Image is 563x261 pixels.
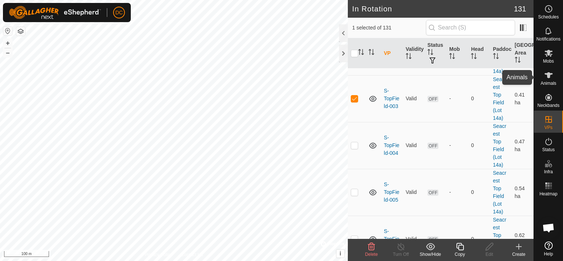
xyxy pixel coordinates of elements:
[493,123,507,168] a: Seacrest Top Field (Lot 14a)
[3,27,12,35] button: Reset Map
[145,251,172,258] a: Privacy Policy
[386,251,416,258] div: Turn Off
[543,59,554,63] span: Mobs
[544,125,552,130] span: VPs
[403,122,424,169] td: Valid
[512,122,534,169] td: 0.47 ha
[446,38,468,69] th: Mob
[493,29,507,74] a: Seacrest Top Field (Lot 14a)
[426,20,515,35] input: Search (S)
[515,58,521,64] p-sorticon: Activate to sort
[536,37,560,41] span: Notifications
[504,251,534,258] div: Create
[181,251,203,258] a: Contact Us
[468,122,490,169] td: 0
[514,3,526,14] span: 131
[427,236,438,243] span: OFF
[3,39,12,48] button: +
[427,189,438,196] span: OFF
[538,217,560,239] a: Open chat
[352,24,426,32] span: 1 selected of 131
[538,15,559,19] span: Schedules
[449,142,465,149] div: -
[445,251,475,258] div: Copy
[449,235,465,243] div: -
[544,252,553,256] span: Help
[468,75,490,122] td: 0
[384,135,399,156] a: S-TopField-004
[512,38,534,69] th: [GEOGRAPHIC_DATA] Area
[384,181,399,203] a: S-TopField-005
[471,54,477,60] p-sorticon: Activate to sort
[384,88,399,109] a: S-TopField-003
[534,239,563,259] a: Help
[490,38,512,69] th: Paddock
[468,169,490,216] td: 0
[427,143,438,149] span: OFF
[541,81,556,86] span: Animals
[449,95,465,102] div: -
[403,38,424,69] th: Validity
[512,75,534,122] td: 0.41 ha
[403,169,424,216] td: Valid
[493,54,499,60] p-sorticon: Activate to sort
[493,76,507,121] a: Seacrest Top Field (Lot 14a)
[403,75,424,122] td: Valid
[352,4,514,13] h2: In Rotation
[537,103,559,108] span: Neckbands
[544,170,553,174] span: Infra
[427,50,433,56] p-sorticon: Activate to sort
[539,192,557,196] span: Heatmap
[9,6,101,19] img: Gallagher Logo
[365,252,378,257] span: Delete
[542,147,555,152] span: Status
[381,38,403,69] th: VP
[475,251,504,258] div: Edit
[424,38,446,69] th: Status
[493,170,507,215] a: Seacrest Top Field (Lot 14a)
[427,96,438,102] span: OFF
[406,54,412,60] p-sorticon: Activate to sort
[468,38,490,69] th: Head
[115,9,123,17] span: DC
[340,250,341,257] span: i
[336,250,345,258] button: i
[449,54,455,60] p-sorticon: Activate to sort
[384,228,399,250] a: S-TopField-006
[16,27,25,36] button: Map Layers
[358,50,364,56] p-sorticon: Activate to sort
[368,50,374,56] p-sorticon: Activate to sort
[512,169,534,216] td: 0.54 ha
[3,48,12,57] button: –
[449,188,465,196] div: -
[416,251,445,258] div: Show/Hide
